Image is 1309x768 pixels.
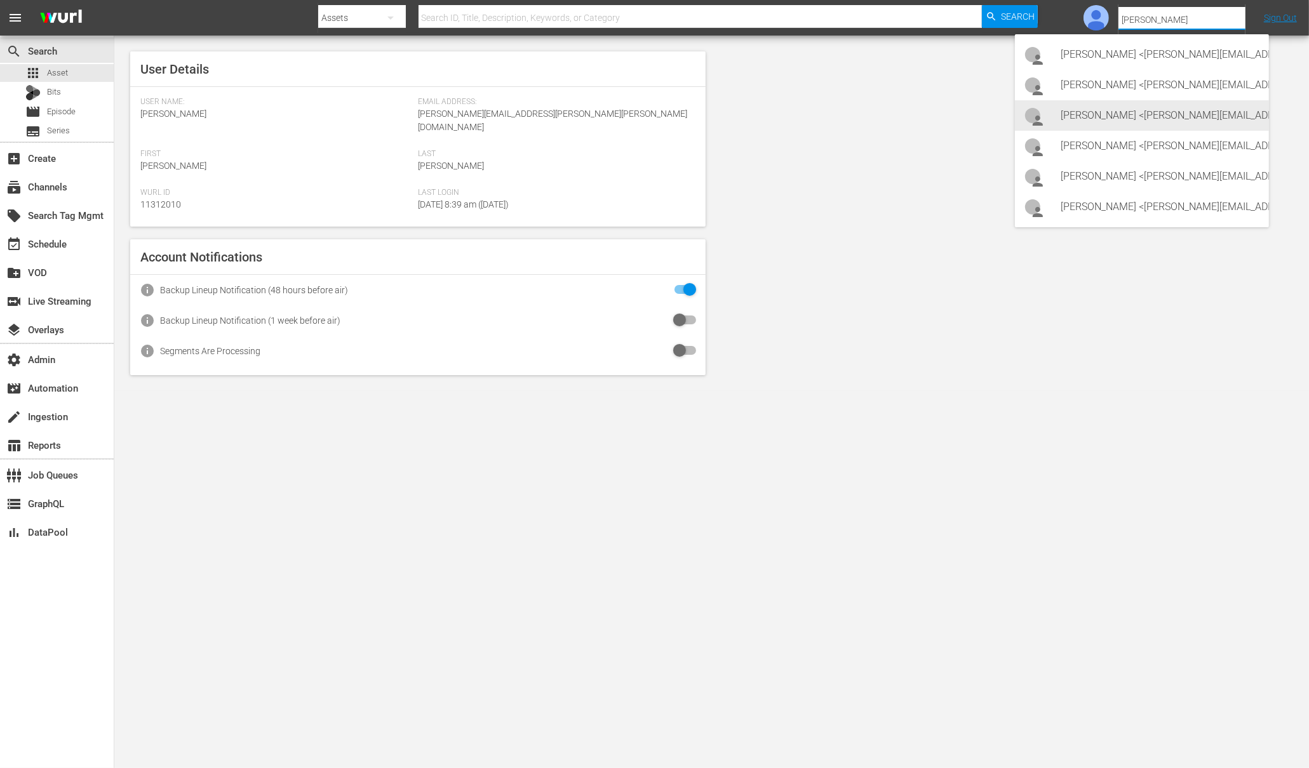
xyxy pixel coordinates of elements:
span: Episode [47,105,76,118]
span: Search Tag Mgmt [6,208,22,223]
span: Asset [47,67,68,79]
span: Channels [6,180,22,195]
span: User Details [140,62,209,77]
span: Series [47,124,70,137]
span: Automation [6,381,22,396]
div: [PERSON_NAME] <[PERSON_NAME][EMAIL_ADDRESS][PERSON_NAME][DOMAIN_NAME]> [1061,39,1259,70]
div: Segments Are Processing [160,346,260,356]
span: Ingestion [6,409,22,425]
span: Job Queues [6,468,22,483]
span: [PERSON_NAME] [140,161,206,171]
span: Series [25,124,41,139]
span: [DATE] 8:39 am ([DATE]) [418,199,509,209]
span: Account Notifications [140,249,262,265]
span: Schedule [6,237,22,252]
span: menu [8,10,23,25]
span: 11312010 [140,199,181,209]
div: [PERSON_NAME] <[PERSON_NAME][EMAIL_ADDRESS][PERSON_NAME][DOMAIN_NAME]> [1061,100,1259,131]
span: [PERSON_NAME] [418,161,484,171]
span: Overlays [6,322,22,338]
span: Bits [47,86,61,98]
span: [PERSON_NAME] [140,109,206,119]
span: info [140,313,155,328]
div: [PERSON_NAME] <[PERSON_NAME][EMAIL_ADDRESS][PERSON_NAME][DOMAIN_NAME]> [1061,70,1259,100]
div: Bits [25,85,41,100]
div: [PERSON_NAME] <[PERSON_NAME][EMAIL_ADDRESS][DOMAIN_NAME]> [1061,161,1259,192]
span: Create [6,151,22,166]
span: info [140,343,155,359]
span: [PERSON_NAME][EMAIL_ADDRESS][PERSON_NAME][PERSON_NAME][DOMAIN_NAME] [418,109,687,132]
span: GraphQL [6,496,22,512]
span: Admin [6,352,22,367]
span: First [140,149,412,159]
img: ans4CAIJ8jUAAAAAAAAAAAAAAAAAAAAAAAAgQb4GAAAAAAAAAAAAAAAAAAAAAAAAJMjXAAAAAAAAAAAAAAAAAAAAAAAAgAT5G... [30,3,91,33]
span: Last Login [418,188,689,198]
div: [PERSON_NAME] <[PERSON_NAME][EMAIL_ADDRESS][DOMAIN_NAME]> [1061,192,1259,222]
span: User Name: [140,97,412,107]
span: Last [418,149,689,159]
button: Search [982,5,1038,28]
span: Episode [25,104,41,119]
span: VOD [6,265,22,281]
img: photo.jpg [1084,5,1109,30]
span: Email Address: [418,97,689,107]
div: Backup Lineup Notification (1 week before air) [160,315,340,326]
a: Sign Out [1264,13,1297,23]
span: table_chart [6,438,22,453]
span: DataPool [6,525,22,540]
div: [PERSON_NAME] <[PERSON_NAME][EMAIL_ADDRESS][PERSON_NAME][DOMAIN_NAME]> [1061,131,1259,161]
span: Live Streaming [6,294,22,309]
span: info [140,282,155,298]
span: Asset [25,65,41,81]
span: Search [1001,5,1035,28]
div: Backup Lineup Notification (48 hours before air) [160,285,348,295]
span: Search [6,44,22,59]
span: Wurl Id [140,188,412,198]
